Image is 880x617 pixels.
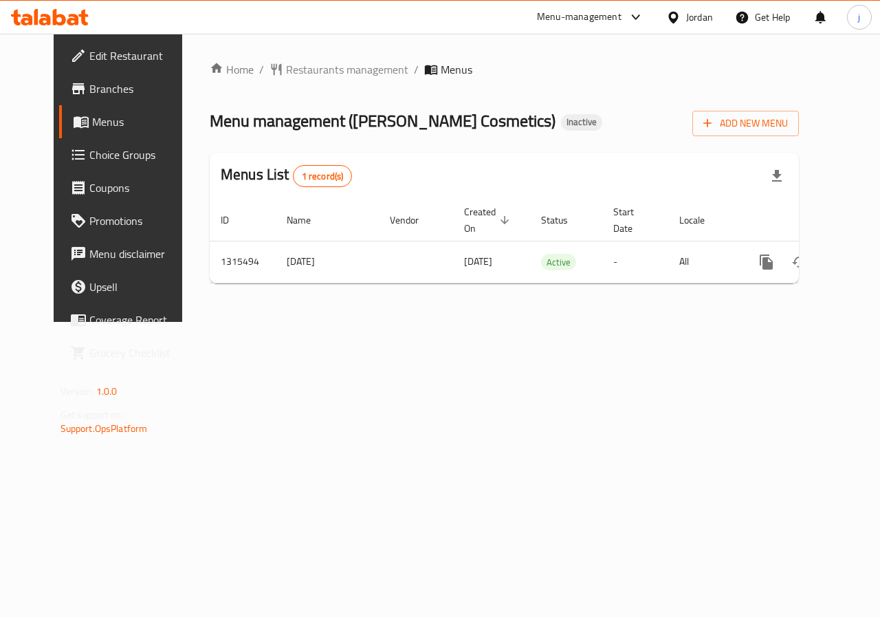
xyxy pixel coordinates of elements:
[89,213,190,229] span: Promotions
[541,255,576,270] span: Active
[760,160,793,193] div: Export file
[210,61,799,78] nav: breadcrumb
[221,212,247,228] span: ID
[613,204,652,237] span: Start Date
[59,336,201,369] a: Grocery Checklist
[464,252,492,270] span: [DATE]
[60,382,94,400] span: Version:
[561,116,602,128] span: Inactive
[60,406,124,424] span: Get support on:
[293,165,353,187] div: Total records count
[783,246,816,279] button: Change Status
[89,279,190,295] span: Upsell
[59,39,201,72] a: Edit Restaurant
[59,204,201,237] a: Promotions
[89,180,190,196] span: Coupons
[59,138,201,171] a: Choice Groups
[286,61,408,78] span: Restaurants management
[59,105,201,138] a: Menus
[210,241,276,283] td: 1315494
[750,246,783,279] button: more
[89,312,190,328] span: Coverage Report
[441,61,472,78] span: Menus
[414,61,419,78] li: /
[390,212,437,228] span: Vendor
[668,241,739,283] td: All
[89,147,190,163] span: Choice Groups
[686,10,713,25] div: Jordan
[59,270,201,303] a: Upsell
[89,47,190,64] span: Edit Restaurant
[287,212,329,228] span: Name
[692,111,799,136] button: Add New Menu
[60,420,148,437] a: Support.OpsPlatform
[858,10,860,25] span: j
[210,105,555,136] span: Menu management ( [PERSON_NAME] Cosmetics )
[210,61,254,78] a: Home
[464,204,514,237] span: Created On
[276,241,379,283] td: [DATE]
[679,212,723,228] span: Locale
[221,164,352,187] h2: Menus List
[96,382,118,400] span: 1.0.0
[259,61,264,78] li: /
[89,246,190,262] span: Menu disclaimer
[269,61,408,78] a: Restaurants management
[561,114,602,131] div: Inactive
[92,113,190,130] span: Menus
[541,212,586,228] span: Status
[89,345,190,361] span: Grocery Checklist
[537,9,621,25] div: Menu-management
[59,171,201,204] a: Coupons
[89,80,190,97] span: Branches
[602,241,668,283] td: -
[59,237,201,270] a: Menu disclaimer
[59,72,201,105] a: Branches
[703,115,788,132] span: Add New Menu
[59,303,201,336] a: Coverage Report
[294,170,352,183] span: 1 record(s)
